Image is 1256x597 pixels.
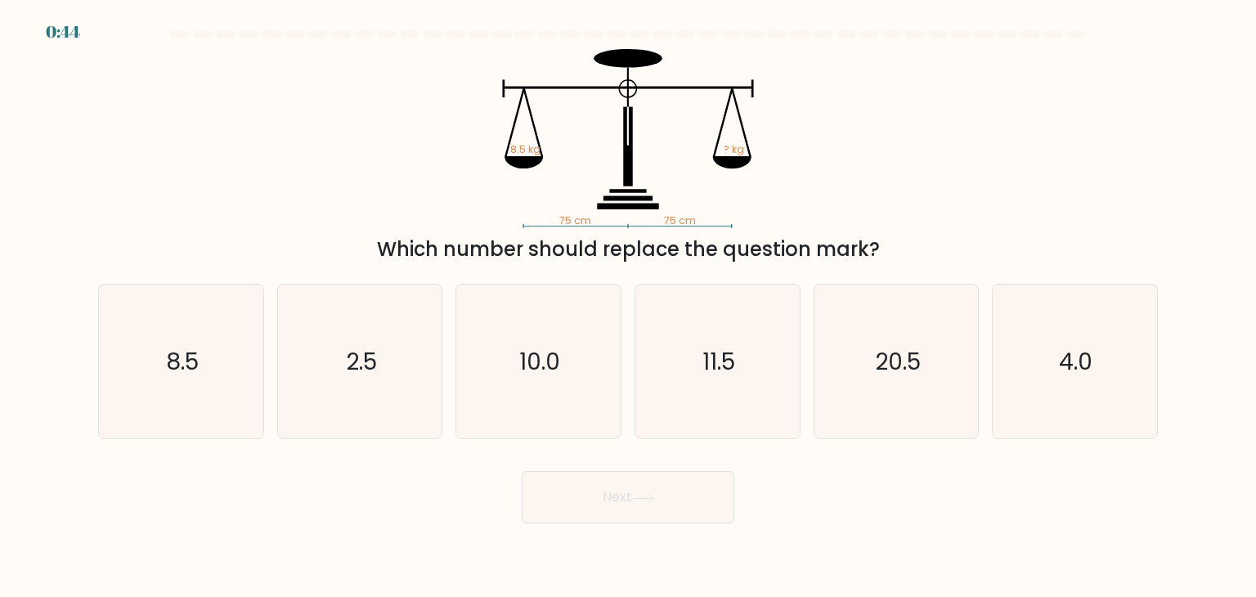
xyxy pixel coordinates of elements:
text: 4.0 [1060,345,1093,378]
text: 11.5 [702,345,735,378]
button: Next [522,471,734,523]
div: 0:44 [46,20,80,44]
text: 2.5 [346,345,377,378]
div: Which number should replace the question mark? [108,235,1148,264]
tspan: 75 cm [664,213,696,227]
text: 10.0 [520,345,561,378]
text: 8.5 [166,345,199,378]
text: 20.5 [875,345,921,378]
tspan: 8.5 kg [510,142,541,156]
tspan: 75 cm [559,213,591,227]
tspan: ? kg [724,142,744,156]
